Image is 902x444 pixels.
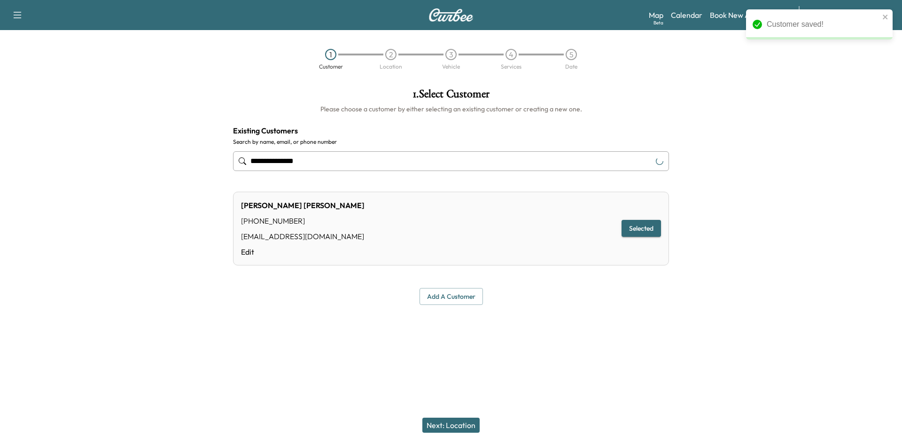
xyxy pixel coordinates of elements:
[319,64,343,70] div: Customer
[241,200,365,211] div: [PERSON_NAME] [PERSON_NAME]
[233,125,669,136] h4: Existing Customers
[233,104,669,114] h6: Please choose a customer by either selecting an existing customer or creating a new one.
[565,64,577,70] div: Date
[380,64,402,70] div: Location
[233,138,669,146] label: Search by name, email, or phone number
[241,215,365,226] div: [PHONE_NUMBER]
[501,64,521,70] div: Services
[622,220,661,237] button: Selected
[671,9,702,21] a: Calendar
[233,88,669,104] h1: 1 . Select Customer
[325,49,336,60] div: 1
[653,19,663,26] div: Beta
[422,418,480,433] button: Next: Location
[566,49,577,60] div: 5
[420,288,483,305] button: Add a customer
[882,13,889,21] button: close
[710,9,789,21] a: Book New Appointment
[241,231,365,242] div: [EMAIL_ADDRESS][DOMAIN_NAME]
[241,246,365,257] a: Edit
[505,49,517,60] div: 4
[442,64,460,70] div: Vehicle
[428,8,474,22] img: Curbee Logo
[767,19,879,30] div: Customer saved!
[649,9,663,21] a: MapBeta
[385,49,397,60] div: 2
[445,49,457,60] div: 3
